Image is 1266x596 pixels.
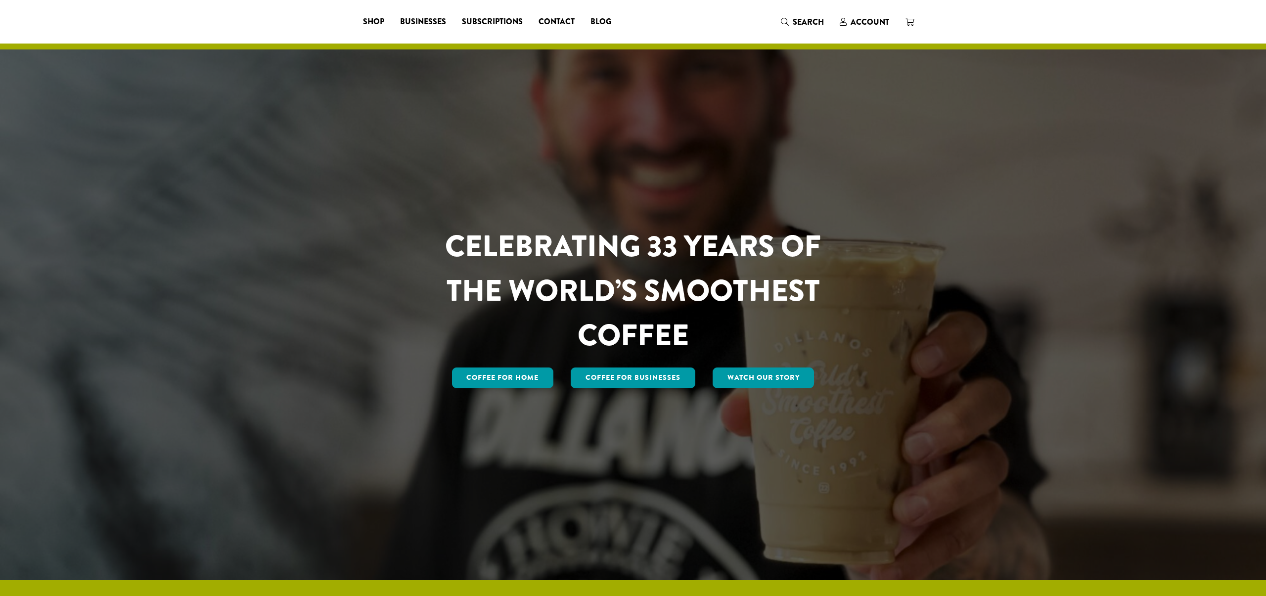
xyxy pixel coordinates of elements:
a: Watch Our Story [713,367,814,388]
span: Blog [590,16,611,28]
a: Search [773,14,832,30]
h1: CELEBRATING 33 YEARS OF THE WORLD’S SMOOTHEST COFFEE [416,224,850,358]
span: Businesses [400,16,446,28]
span: Contact [539,16,575,28]
span: Account [851,16,889,28]
span: Search [793,16,824,28]
a: Shop [355,14,392,30]
a: Coffee For Businesses [571,367,695,388]
a: Coffee for Home [452,367,554,388]
span: Shop [363,16,384,28]
span: Subscriptions [462,16,523,28]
